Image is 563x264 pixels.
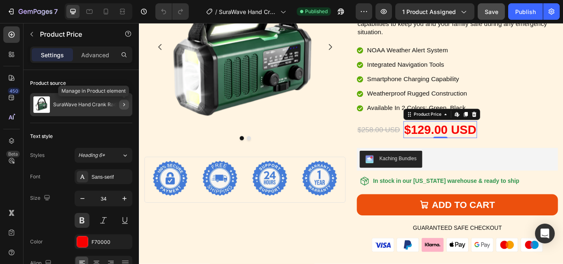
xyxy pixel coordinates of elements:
p: NOAA Weather Alert System [266,26,382,37]
p: Available In 2 Colors: Green, Black [266,94,382,105]
p: Settings [41,51,64,59]
img: gempages_575532260401349194-31ebd00b-3b3f-47e6-bae6-5671582d93f4.webp [74,161,115,202]
div: Publish [515,7,536,16]
p: Advanced [81,51,109,59]
div: Add to cart [341,207,415,217]
div: Sans-serif [91,173,130,181]
button: 1 product assigned [395,3,474,20]
p: In stock in our [US_STATE] warehouse & ready to ship [273,180,443,189]
h2: GUARANTEED SAFE CHECKOUT [254,234,488,245]
div: Undo/Redo [155,3,189,20]
p: Smartphone Charging Capability [266,60,382,71]
span: 1 product assigned [402,7,456,16]
button: Kaching Bundles [257,149,330,169]
button: Carousel Next Arrow [211,16,234,40]
img: product feature img [33,96,50,113]
p: 7 [54,7,58,16]
div: Text style [30,133,53,140]
img: gempages_575532260401349194-50388033-1ab9-40fe-88f8-62c95abe3928.webp [190,161,231,202]
span: Heading 6* [78,152,105,159]
span: Published [305,8,328,15]
div: 450 [8,88,20,94]
p: Integrated Navigation Tools [266,43,382,54]
button: 7 [3,3,61,20]
div: F70000 [91,238,130,246]
img: gempages_575532260401349194-4f5b2a4f-0832-45d2-ac2a-741c5cb66b64.webp [16,161,57,202]
div: Kaching Bundles [280,154,324,163]
div: Styles [30,152,45,159]
span: SuraWave Hand Crank Radios [219,7,277,16]
img: KachingBundles.png [264,154,274,164]
button: Add to cart [254,200,488,224]
div: $258.00 USD [254,118,305,131]
button: Heading 6* [75,148,132,163]
button: Publish [508,3,543,20]
div: Color [30,238,43,245]
iframe: Design area [139,23,563,264]
img: gempages_575532260401349194-5d37721f-a85c-419f-af83-5d639a3c7734.webp [132,161,173,202]
div: $129.00 USD [308,114,394,134]
div: Beta [6,151,20,157]
div: Font [30,173,40,180]
p: Product Price [40,29,110,39]
div: Open Intercom Messenger [535,224,555,243]
button: Dot [117,132,122,137]
button: Dot [125,132,130,137]
p: Weatherproof Rugged Construction [266,77,382,88]
div: Product source [30,79,66,87]
span: Save [485,8,498,15]
span: / [215,7,217,16]
div: Size [30,193,52,204]
p: SuraWave Hand Crank Radios [53,102,123,107]
button: Save [478,3,505,20]
div: Product Price [319,103,354,110]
